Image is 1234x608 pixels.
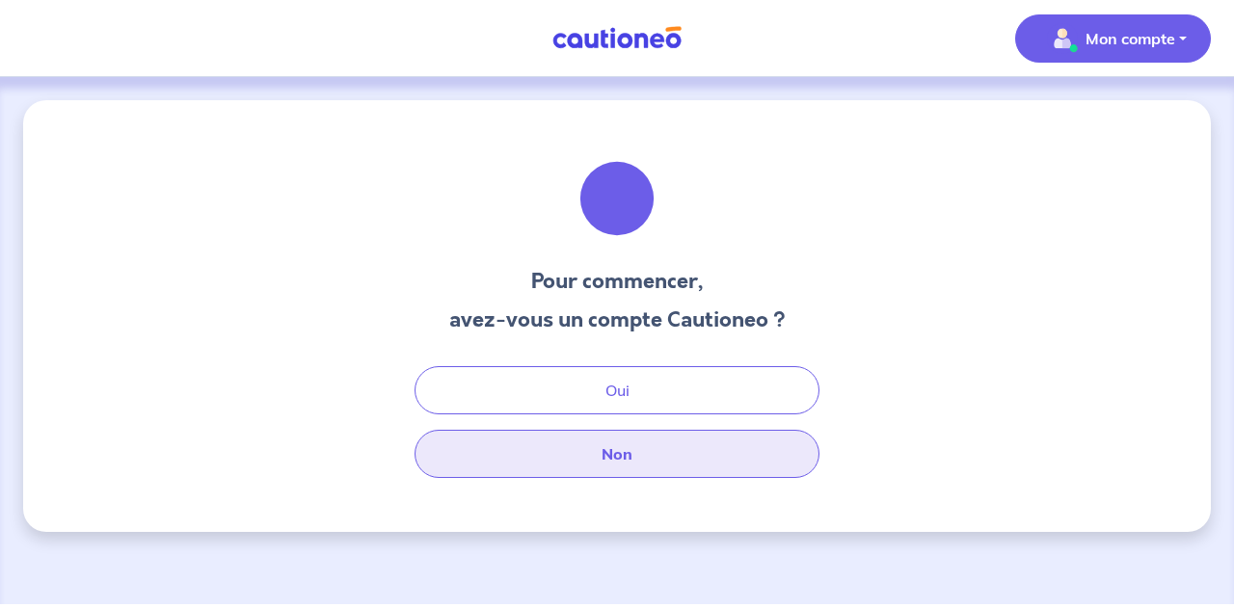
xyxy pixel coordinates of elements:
button: illu_account_valid_menu.svgMon compte [1015,14,1211,63]
h3: Pour commencer, [449,266,786,297]
button: Non [415,430,819,478]
button: Oui [415,366,819,414]
img: Cautioneo [545,26,689,50]
img: illu_welcome.svg [565,146,669,251]
img: illu_account_valid_menu.svg [1047,23,1078,54]
p: Mon compte [1086,27,1175,50]
h3: avez-vous un compte Cautioneo ? [449,304,786,335]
